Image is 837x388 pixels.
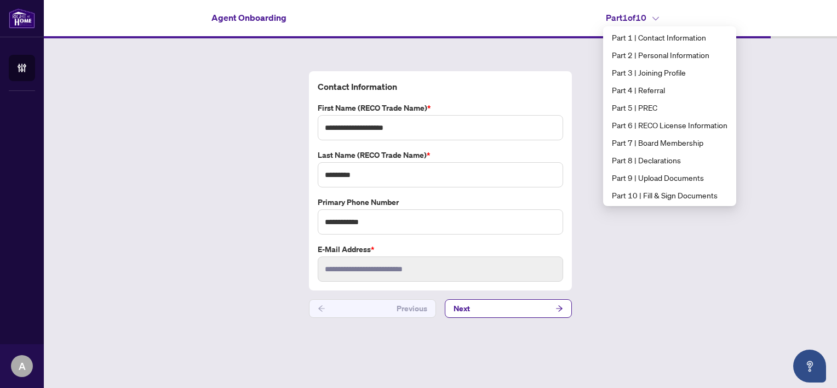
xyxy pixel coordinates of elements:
[606,11,659,24] h4: Part 1 of 10
[612,189,727,201] span: Part 10 | Fill & Sign Documents
[612,154,727,166] span: Part 8 | Declarations
[612,31,727,43] span: Part 1 | Contact Information
[318,80,563,93] h4: Contact Information
[318,102,563,114] label: First Name (RECO Trade Name)
[19,358,26,374] span: A
[318,196,563,208] label: Primary Phone Number
[445,299,572,318] button: Next
[9,8,35,28] img: logo
[612,101,727,113] span: Part 5 | PREC
[454,300,470,317] span: Next
[612,119,727,131] span: Part 6 | RECO License Information
[793,350,826,383] button: Open asap
[318,149,563,161] label: Last Name (RECO Trade Name)
[318,243,563,255] label: E-mail Address
[211,11,286,24] h4: Agent Onboarding
[612,66,727,78] span: Part 3 | Joining Profile
[309,299,436,318] button: Previous
[612,136,727,149] span: Part 7 | Board Membership
[555,305,563,312] span: arrow-right
[612,84,727,96] span: Part 4 | Referral
[612,172,727,184] span: Part 9 | Upload Documents
[612,49,727,61] span: Part 2 | Personal Information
